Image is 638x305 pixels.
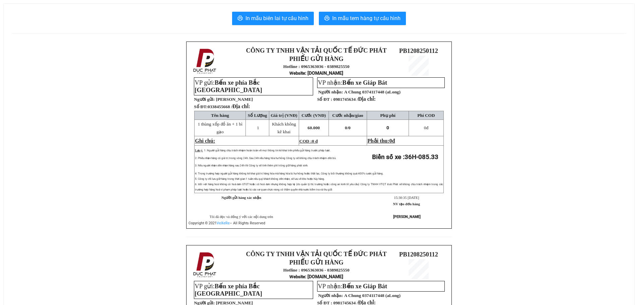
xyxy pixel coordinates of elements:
strong: Số ĐT : [317,97,332,102]
span: 0 [348,125,351,130]
span: Số Lượng [248,113,267,118]
span: COD : [299,139,318,144]
span: 6: Đối với hàng hoá không có hoá đơn GTGT hoặc có hoá đơn nhưng không hợp lệ (do quản lý thị trườ... [195,183,443,191]
span: Phụ phí [380,113,395,118]
strong: Hotline : 0965363036 - 0389825550 [283,268,350,273]
span: Website [289,71,305,76]
img: logo [191,47,219,75]
span: 0 [386,125,389,130]
span: Cước (VNĐ) [301,113,326,118]
span: VP gửi: [195,283,262,297]
strong: Số ĐT: [194,104,250,109]
span: 0 [424,125,426,130]
span: A Chung 0374117448 (aLong) [344,293,401,298]
span: 3: Nếu người nhận đến nhận hàng sau 24h thì Công ty sẽ tính thêm phí trông giữ hàng phát sinh. [195,164,308,167]
span: Bến xe phía Bắc [GEOGRAPHIC_DATA] [195,79,262,93]
span: 0 [389,138,392,144]
span: In mẫu biên lai tự cấu hình [245,14,308,22]
span: Ghi chú: [195,138,215,144]
strong: : [DOMAIN_NAME] [289,70,343,76]
span: Giá trị (VNĐ) [271,113,297,118]
span: [PERSON_NAME] [216,97,253,102]
span: Phí COD [417,113,435,118]
span: 15:30:35 [DATE] [394,196,419,200]
span: 0338455668 / [208,104,250,109]
span: PB1208250112 [399,251,438,258]
span: Bến xe Giáp Bát [342,79,387,86]
strong: Người nhận: [318,89,343,94]
span: Website [289,274,305,279]
span: 1 thùng xốp đồ ăn + 1 bì gạo [198,122,242,134]
span: 1: Người gửi hàng chịu trách nhiệm hoàn toàn về mọi thông tin kê khai trên phiếu gửi hàng trước p... [204,149,331,152]
span: VP nhận: [318,79,387,86]
span: Cước nhận/giao [332,113,363,118]
span: 5: Công ty chỉ lưu giữ hàng trong thời gian 1 tuần nếu quý khách không đến nhận, sẽ lưu về kho ho... [195,177,325,180]
span: Khách không kê khai [272,122,296,134]
span: Copyright © 2021 – All Rights Reserved [189,221,265,225]
span: 1 [257,125,259,130]
span: Phải thu: [367,138,395,144]
strong: : [DOMAIN_NAME] [289,274,343,279]
strong: CÔNG TY TNHH VẬN TẢI QUỐC TẾ ĐỨC PHÁT [246,47,387,54]
span: PB1208250112 [399,47,438,54]
strong: Hotline : 0965363036 - 0389825550 [283,64,350,69]
strong: Biển số xe : [372,153,438,161]
img: logo [191,251,219,279]
span: 0 đ [312,139,317,144]
strong: PHIẾU GỬI HÀNG [289,259,344,266]
button: printerIn mẫu tem hàng tự cấu hình [319,12,406,25]
span: Bến xe phía Bắc [GEOGRAPHIC_DATA] [195,283,262,297]
span: VP gửi: [195,79,262,93]
span: printer [237,15,243,22]
strong: Người gửi hàng xác nhận [221,196,261,200]
span: Tôi đã đọc và đồng ý với các nội dung trên [210,215,273,219]
span: Địa chỉ: [232,103,250,109]
span: 0/ [345,125,351,130]
strong: Người nhận: [318,293,343,298]
span: A Chung 0374117448 (aLong) [344,89,401,94]
span: 60.000 [307,125,320,130]
span: Địa chỉ: [358,96,376,102]
strong: Người gửi: [194,97,215,102]
strong: NV tạo đơn hàng [393,202,420,206]
strong: [PERSON_NAME] [393,215,421,219]
span: In mẫu tem hàng tự cấu hình [332,14,401,22]
span: Tên hàng [211,113,229,118]
strong: CÔNG TY TNHH VẬN TẢI QUỐC TẾ ĐỨC PHÁT [246,250,387,257]
span: printer [324,15,330,22]
span: Bến xe Giáp Bát [342,283,387,290]
span: Lưu ý: [195,149,203,152]
span: đ [392,138,395,144]
button: printerIn mẫu biên lai tự cấu hình [232,12,314,25]
span: 4: Trong trường hợp người gửi hàng không kê khai giá trị hàng hóa mà hàng hóa bị hư hỏng hoặc thấ... [195,172,383,175]
span: 0981745634 / [333,97,376,102]
a: VeXeRe [217,221,230,225]
strong: PHIẾU GỬI HÀNG [289,55,344,62]
span: 2: Phiếu nhận hàng có giá trị trong vòng 24h. Sau 24h nếu hàng hóa hư hỏng Công ty sẽ không chịu ... [195,157,336,160]
span: VP nhận: [318,283,387,290]
span: đ [424,125,428,130]
span: 36H-085.33 [405,153,438,161]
